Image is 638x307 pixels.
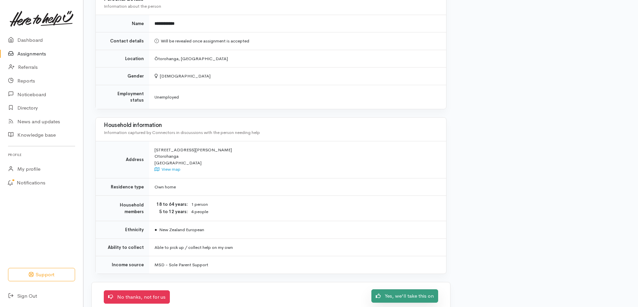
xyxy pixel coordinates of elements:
[96,239,149,256] td: Ability to collect
[154,73,211,79] span: [DEMOGRAPHIC_DATA]
[96,32,149,50] td: Contact details
[104,130,260,135] span: Information captured by Connectors in discussions with the person needing help
[154,147,438,173] div: [STREET_ADDRESS][PERSON_NAME] Otorohanga [GEOGRAPHIC_DATA]
[149,256,446,274] td: MSD - Sole Parent Support
[191,208,438,215] dd: 4 people
[96,178,149,196] td: Residence type
[149,50,446,67] td: Ōtorohanga, [GEOGRAPHIC_DATA]
[149,239,446,256] td: Able to pick up / collect help on my own
[149,85,446,109] td: Unemployed
[96,256,149,274] td: Income source
[96,196,149,221] td: Household members
[96,85,149,109] td: Employment status
[154,227,157,233] span: ●
[154,201,188,208] dt: 18 to 64 years
[104,290,170,304] a: No thanks, not for us
[96,141,149,178] td: Address
[154,227,204,233] span: New Zealand European
[154,208,188,215] dt: 5 to 12 years
[96,221,149,239] td: Ethnicity
[96,67,149,85] td: Gender
[8,150,75,159] h6: Profile
[96,15,149,32] td: Name
[154,166,181,172] a: View map
[149,32,446,50] td: Will be revealed once assignment is accepted
[96,50,149,67] td: Location
[104,122,438,129] h3: Household information
[371,289,438,303] a: Yes, we'll take this on
[8,268,75,282] button: Support
[104,3,161,9] span: Information about the person
[149,178,446,196] td: Own home
[191,201,438,208] dd: 1 person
